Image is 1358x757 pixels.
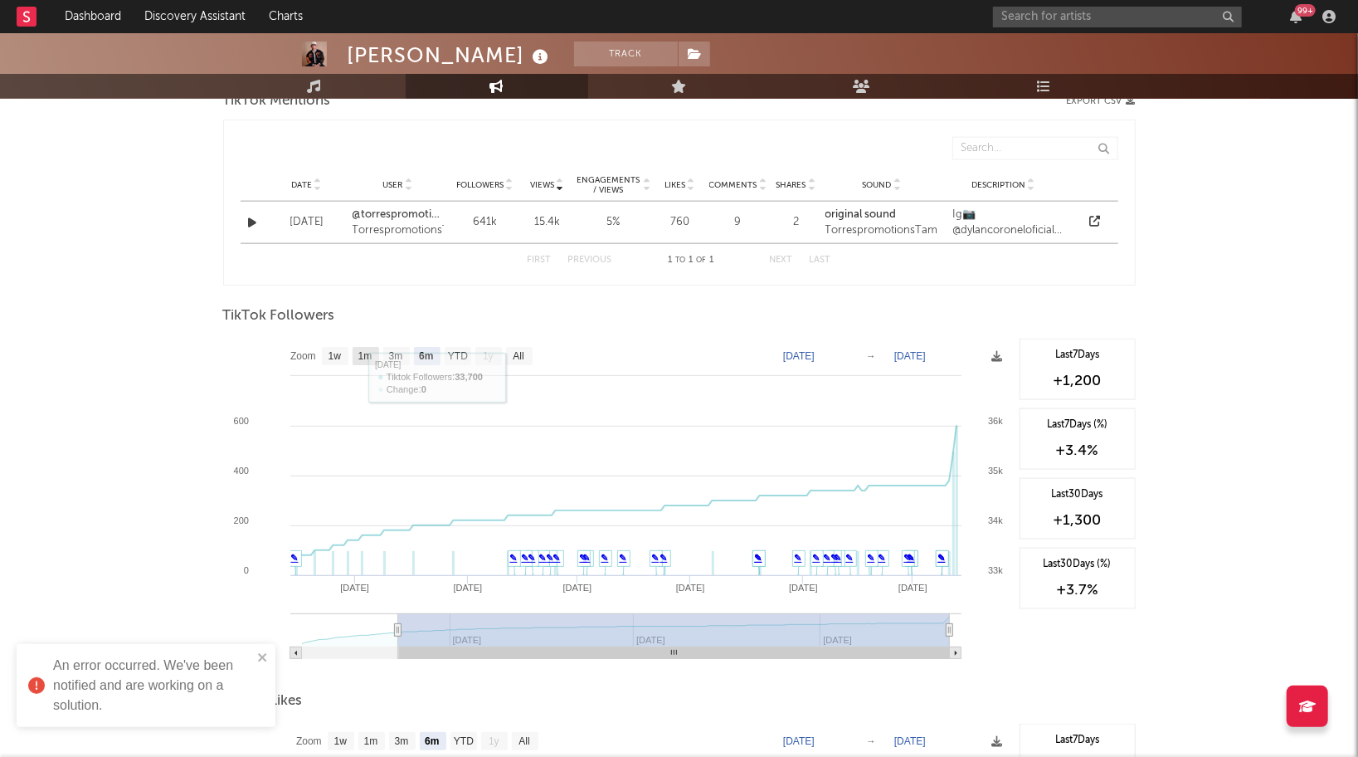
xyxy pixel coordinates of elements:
[539,553,547,563] a: ✎
[568,256,612,265] button: Previous
[553,553,561,563] a: ✎
[328,351,341,363] text: 1w
[675,256,685,264] span: to
[825,207,938,239] a: original soundTorrespromotionsTam
[333,736,347,748] text: 1w
[755,553,762,563] a: ✎
[522,553,529,563] a: ✎
[1029,487,1127,502] div: Last 30 Days
[993,7,1242,27] input: Search for artists
[776,180,806,190] span: Shares
[988,466,1003,476] text: 35k
[652,553,660,563] a: ✎
[489,736,499,748] text: 1y
[419,351,433,363] text: 6m
[518,736,529,748] text: All
[270,214,344,231] div: [DATE]
[257,651,269,667] button: close
[953,207,1073,239] div: Ig📷 @dylancoroneloficial #fyp #[GEOGRAPHIC_DATA] #culiacan #tamaulipas #corridos #jimmyhumilde
[527,214,568,231] div: 15.4k
[1029,371,1127,391] div: +1,200
[894,735,926,747] text: [DATE]
[783,350,815,362] text: [DATE]
[904,553,912,563] a: ✎
[358,351,372,363] text: 1m
[789,583,818,593] text: [DATE]
[223,91,331,111] span: TikTok Mentions
[846,553,854,563] a: ✎
[580,553,587,563] a: ✎
[813,553,820,563] a: ✎
[825,222,938,239] div: TorrespromotionsTam
[831,553,839,563] a: ✎
[577,175,641,195] span: Engagements / Views
[620,553,627,563] a: ✎
[577,214,651,231] div: 5 %
[795,553,802,563] a: ✎
[660,553,668,563] a: ✎
[291,553,299,563] a: ✎
[574,42,678,66] button: Track
[1029,580,1127,600] div: +3.7 %
[898,583,927,593] text: [DATE]
[1029,733,1127,748] div: Last 7 Days
[291,180,312,190] span: Date
[696,256,706,264] span: of
[452,214,518,231] div: 641k
[783,735,815,747] text: [DATE]
[447,351,467,363] text: YTD
[528,553,536,563] a: ✎
[1295,4,1316,17] div: 99 +
[776,214,817,231] div: 2
[394,736,408,748] text: 3m
[456,180,504,190] span: Followers
[483,351,494,363] text: 1y
[988,515,1003,525] text: 34k
[675,583,704,593] text: [DATE]
[453,583,482,593] text: [DATE]
[453,736,473,748] text: YTD
[645,251,737,271] div: 1 1 1
[824,553,831,563] a: ✎
[988,416,1003,426] text: 36k
[709,214,767,231] div: 9
[233,416,248,426] text: 600
[1067,96,1136,106] button: Export CSV
[353,222,444,239] div: TorrespromotionsTam
[223,306,335,326] span: TikTok Followers
[528,256,552,265] button: First
[233,515,248,525] text: 200
[1029,348,1127,363] div: Last 7 Days
[562,583,591,593] text: [DATE]
[601,553,609,563] a: ✎
[290,351,316,363] text: Zoom
[1290,10,1302,23] button: 99+
[340,583,369,593] text: [DATE]
[510,553,518,563] a: ✎
[709,180,757,190] span: Comments
[363,736,377,748] text: 1m
[660,214,701,231] div: 760
[868,553,875,563] a: ✎
[894,350,926,362] text: [DATE]
[1029,418,1127,432] div: Last 7 Days (%)
[53,656,252,715] div: An error occurred. We've been notified and are working on a solution.
[233,466,248,476] text: 400
[388,351,402,363] text: 3m
[866,350,876,362] text: →
[879,553,886,563] a: ✎
[547,553,554,563] a: ✎
[1029,557,1127,572] div: Last 30 Days (%)
[383,180,403,190] span: User
[952,137,1118,160] input: Search...
[530,180,554,190] span: Views
[353,207,444,223] a: @torrespromotionstamps
[348,42,553,69] div: [PERSON_NAME]
[862,180,891,190] span: Sound
[825,209,897,220] strong: original sound
[988,565,1003,575] text: 33k
[810,256,831,265] button: Last
[513,351,523,363] text: All
[770,256,793,265] button: Next
[243,565,248,575] text: 0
